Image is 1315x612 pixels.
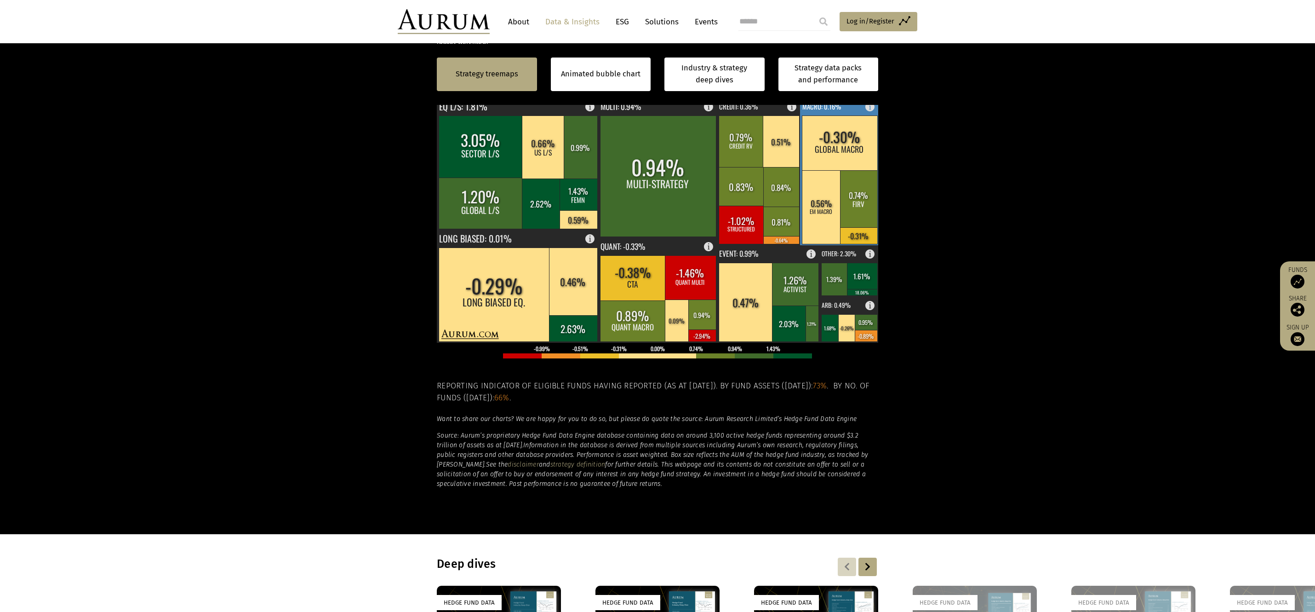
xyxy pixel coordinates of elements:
[1285,266,1310,289] a: Funds
[846,16,894,27] span: Log in/Register
[913,595,978,610] div: Hedge Fund Data
[595,595,660,610] div: Hedge Fund Data
[1071,595,1136,610] div: Hedge Fund Data
[456,68,518,80] a: Strategy treemaps
[437,441,868,468] em: Information in the database is derived from multiple sources including Aurum’s own research, regu...
[561,68,640,80] a: Animated bubble chart
[1230,595,1295,610] div: Hedge Fund Data
[1285,323,1310,346] a: Sign up
[437,380,878,404] h5: Reporting indicator of eligible funds having reported (as at [DATE]). By fund assets ([DATE]): . ...
[437,595,502,610] div: Hedge Fund Data
[503,13,534,30] a: About
[1285,295,1310,317] div: Share
[398,9,490,34] img: Aurum
[486,461,508,468] em: See the
[611,13,634,30] a: ESG
[437,415,857,423] em: Want to share our charts? We are happy for you to do so, but please do quote the source: Aurum Re...
[539,461,550,468] em: and
[437,432,858,449] em: Source: Aurum’s proprietary Hedge Fund Data Engine database containing data on around 3,100 activ...
[664,58,765,91] a: Industry & strategy deep dives
[437,461,866,488] em: for further details. This webpage and its contents do not constitute an offer to sell or a solici...
[1291,332,1304,346] img: Sign up to our newsletter
[494,393,509,403] span: 66%
[1291,303,1304,317] img: Share this post
[814,12,833,31] input: Submit
[541,13,604,30] a: Data & Insights
[1291,275,1304,289] img: Access Funds
[640,13,683,30] a: Solutions
[437,557,760,571] h3: Deep dives
[813,381,827,391] span: 73%
[508,461,539,468] a: disclaimer
[550,461,606,468] a: strategy definition
[778,58,879,91] a: Strategy data packs and performance
[690,13,718,30] a: Events
[840,12,917,31] a: Log in/Register
[754,595,819,610] div: Hedge Fund Data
